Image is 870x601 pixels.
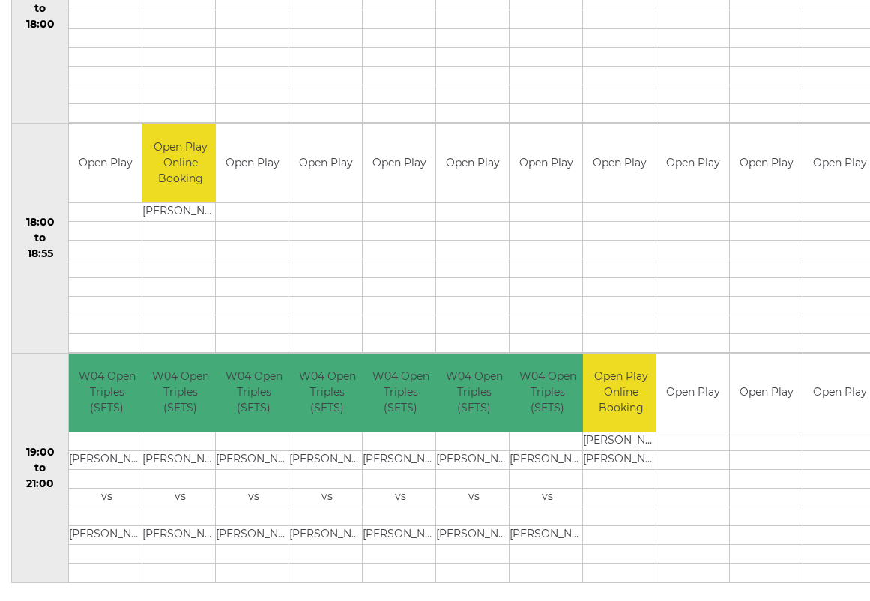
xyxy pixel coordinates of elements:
[142,526,218,545] td: [PERSON_NAME]
[656,354,729,432] td: Open Play
[510,489,585,507] td: vs
[583,354,659,432] td: Open Play Online Booking
[216,354,291,432] td: W04 Open Triples (SETS)
[656,124,729,202] td: Open Play
[216,451,291,470] td: [PERSON_NAME]
[289,124,362,202] td: Open Play
[583,124,656,202] td: Open Play
[142,354,218,432] td: W04 Open Triples (SETS)
[730,124,803,202] td: Open Play
[142,451,218,470] td: [PERSON_NAME]
[289,451,365,470] td: [PERSON_NAME]
[216,489,291,507] td: vs
[510,354,585,432] td: W04 Open Triples (SETS)
[142,124,218,202] td: Open Play Online Booking
[69,354,145,432] td: W04 Open Triples (SETS)
[289,489,365,507] td: vs
[583,432,659,451] td: [PERSON_NAME]
[363,489,438,507] td: vs
[436,354,512,432] td: W04 Open Triples (SETS)
[436,124,509,202] td: Open Play
[363,124,435,202] td: Open Play
[69,489,145,507] td: vs
[730,354,803,432] td: Open Play
[12,353,69,583] td: 19:00 to 21:00
[69,526,145,545] td: [PERSON_NAME]
[289,526,365,545] td: [PERSON_NAME]
[216,526,291,545] td: [PERSON_NAME]
[510,526,585,545] td: [PERSON_NAME]
[289,354,365,432] td: W04 Open Triples (SETS)
[436,526,512,545] td: [PERSON_NAME]
[583,451,659,470] td: [PERSON_NAME]
[436,489,512,507] td: vs
[12,124,69,354] td: 18:00 to 18:55
[216,124,289,202] td: Open Play
[436,451,512,470] td: [PERSON_NAME]
[69,451,145,470] td: [PERSON_NAME]
[142,202,218,221] td: [PERSON_NAME]
[142,489,218,507] td: vs
[510,451,585,470] td: [PERSON_NAME]
[510,124,582,202] td: Open Play
[363,354,438,432] td: W04 Open Triples (SETS)
[69,124,142,202] td: Open Play
[363,526,438,545] td: [PERSON_NAME]
[363,451,438,470] td: [PERSON_NAME]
